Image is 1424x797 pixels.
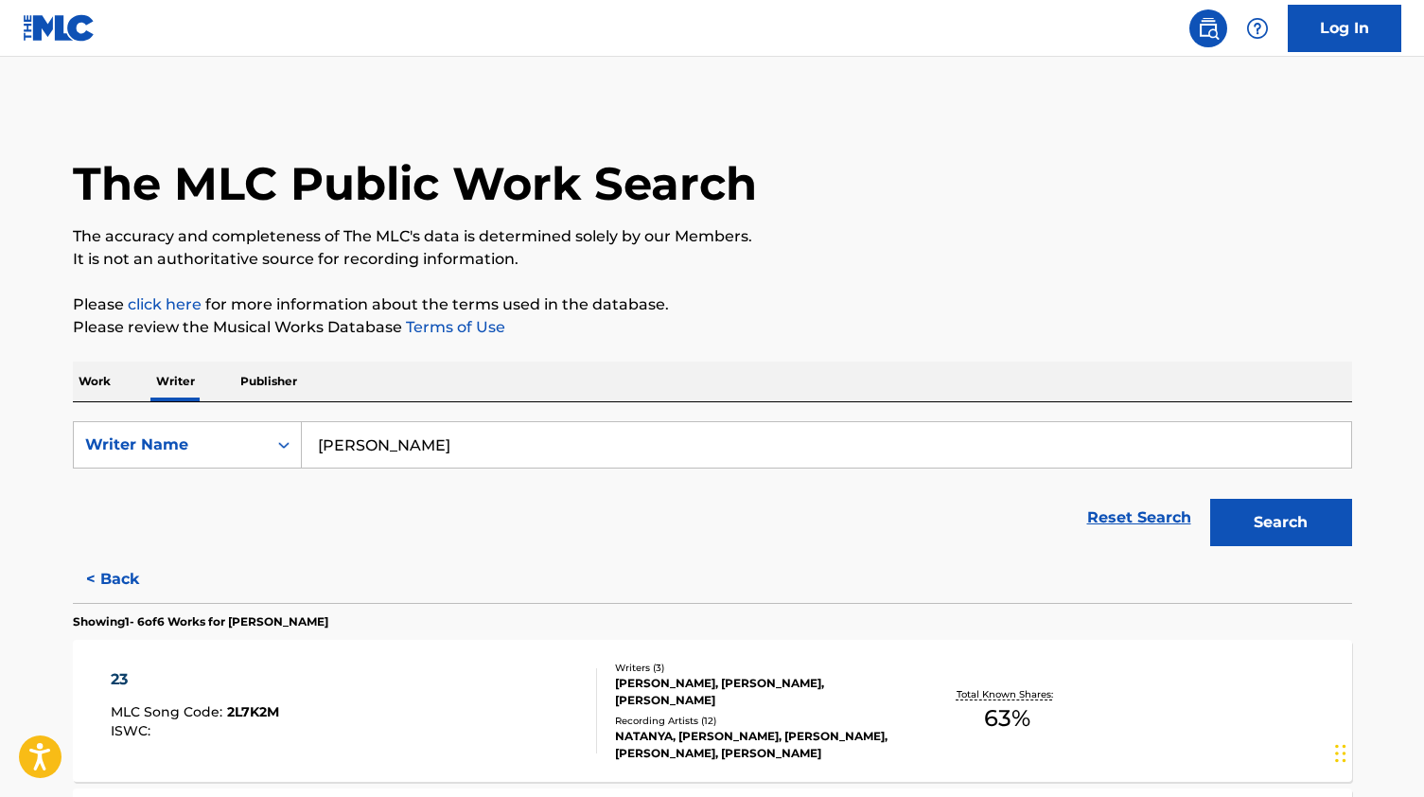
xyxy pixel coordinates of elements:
[73,421,1352,556] form: Search Form
[615,714,901,728] div: Recording Artists ( 12 )
[957,687,1058,701] p: Total Known Shares:
[1239,9,1276,47] div: Help
[73,556,186,603] button: < Back
[73,155,757,212] h1: The MLC Public Work Search
[23,14,96,42] img: MLC Logo
[73,316,1352,339] p: Please review the Musical Works Database
[150,362,201,401] p: Writer
[402,318,505,336] a: Terms of Use
[1197,17,1220,40] img: search
[615,661,901,675] div: Writers ( 3 )
[73,613,328,630] p: Showing 1 - 6 of 6 Works for [PERSON_NAME]
[73,293,1352,316] p: Please for more information about the terms used in the database.
[1078,497,1201,539] a: Reset Search
[73,362,116,401] p: Work
[111,668,279,691] div: 23
[1335,725,1346,782] div: Drag
[111,722,155,739] span: ISWC :
[615,675,901,709] div: [PERSON_NAME], [PERSON_NAME], [PERSON_NAME]
[1210,499,1352,546] button: Search
[73,640,1352,782] a: 23MLC Song Code:2L7K2MISWC:Writers (3)[PERSON_NAME], [PERSON_NAME], [PERSON_NAME]Recording Artist...
[128,295,202,313] a: click here
[1189,9,1227,47] a: Public Search
[235,362,303,401] p: Publisher
[73,248,1352,271] p: It is not an authoritative source for recording information.
[615,728,901,762] div: NATANYA, [PERSON_NAME], [PERSON_NAME], [PERSON_NAME], [PERSON_NAME]
[73,225,1352,248] p: The accuracy and completeness of The MLC's data is determined solely by our Members.
[111,703,227,720] span: MLC Song Code :
[1246,17,1269,40] img: help
[984,701,1030,735] span: 63 %
[1329,706,1424,797] iframe: Chat Widget
[1288,5,1401,52] a: Log In
[85,434,255,456] div: Writer Name
[227,703,279,720] span: 2L7K2M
